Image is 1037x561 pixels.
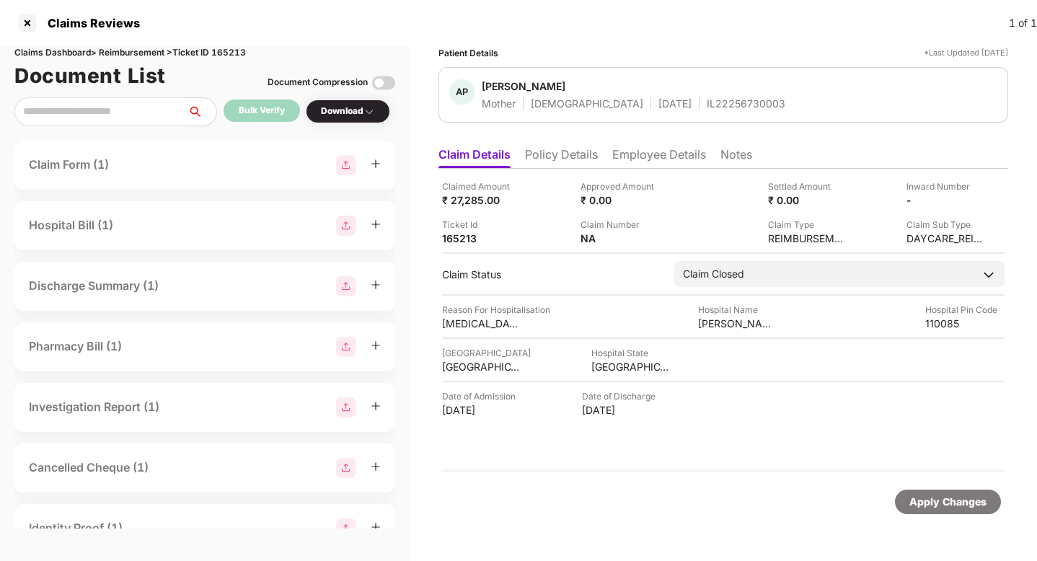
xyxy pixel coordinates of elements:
[268,76,368,89] div: Document Compression
[187,106,216,118] span: search
[525,147,598,168] li: Policy Details
[591,360,671,374] div: [GEOGRAPHIC_DATA]
[683,266,744,282] div: Claim Closed
[1009,15,1037,31] div: 1 of 1
[581,193,660,207] div: ₹ 0.00
[336,518,356,539] img: svg+xml;base64,PHN2ZyBpZD0iR3JvdXBfMjg4MTMiIGRhdGEtbmFtZT0iR3JvdXAgMjg4MTMiIHhtbG5zPSJodHRwOi8vd3...
[482,97,516,110] div: Mother
[29,459,149,477] div: Cancelled Cheque (1)
[442,268,660,281] div: Claim Status
[442,303,550,317] div: Reason For Hospitalisation
[29,519,123,537] div: Identity Proof (1)
[372,71,395,94] img: svg+xml;base64,PHN2ZyBpZD0iVG9nZ2xlLTMyeDMyIiB4bWxucz0iaHR0cDovL3d3dy53My5vcmcvMjAwMC9zdmciIHdpZH...
[14,60,166,92] h1: Document List
[768,193,847,207] div: ₹ 0.00
[371,522,381,532] span: plus
[29,337,122,355] div: Pharmacy Bill (1)
[39,16,140,30] div: Claims Reviews
[29,277,159,295] div: Discharge Summary (1)
[29,156,109,174] div: Claim Form (1)
[438,46,498,60] div: Patient Details
[658,97,692,110] div: [DATE]
[768,180,847,193] div: Settled Amount
[371,461,381,472] span: plus
[442,360,521,374] div: [GEOGRAPHIC_DATA]
[442,317,521,330] div: [MEDICAL_DATA]
[438,147,511,168] li: Claim Details
[442,403,521,417] div: [DATE]
[442,346,531,360] div: [GEOGRAPHIC_DATA]
[906,218,986,231] div: Claim Sub Type
[336,458,356,478] img: svg+xml;base64,PHN2ZyBpZD0iR3JvdXBfMjg4MTMiIGRhdGEtbmFtZT0iR3JvdXAgMjg4MTMiIHhtbG5zPSJodHRwOi8vd3...
[29,398,159,416] div: Investigation Report (1)
[582,389,661,403] div: Date of Discharge
[698,317,777,330] div: [PERSON_NAME][GEOGRAPHIC_DATA][MEDICAL_DATA]
[925,317,1005,330] div: 110085
[442,193,521,207] div: ₹ 27,285.00
[239,104,285,118] div: Bulk Verify
[187,97,217,126] button: search
[582,403,661,417] div: [DATE]
[768,231,847,245] div: REIMBURSEMENT
[581,180,660,193] div: Approved Amount
[981,268,996,282] img: downArrowIcon
[321,105,375,118] div: Download
[336,155,356,175] img: svg+xml;base64,PHN2ZyBpZD0iR3JvdXBfMjg4MTMiIGRhdGEtbmFtZT0iR3JvdXAgMjg4MTMiIHhtbG5zPSJodHRwOi8vd3...
[363,106,375,118] img: svg+xml;base64,PHN2ZyBpZD0iRHJvcGRvd24tMzJ4MzIiIHhtbG5zPSJodHRwOi8vd3d3LnczLm9yZy8yMDAwL3N2ZyIgd2...
[698,303,777,317] div: Hospital Name
[581,218,660,231] div: Claim Number
[371,159,381,169] span: plus
[336,216,356,236] img: svg+xml;base64,PHN2ZyBpZD0iR3JvdXBfMjg4MTMiIGRhdGEtbmFtZT0iR3JvdXAgMjg4MTMiIHhtbG5zPSJodHRwOi8vd3...
[768,218,847,231] div: Claim Type
[707,97,785,110] div: IL22256730003
[371,280,381,290] span: plus
[612,147,706,168] li: Employee Details
[371,401,381,411] span: plus
[442,180,521,193] div: Claimed Amount
[371,340,381,350] span: plus
[591,346,671,360] div: Hospital State
[336,276,356,296] img: svg+xml;base64,PHN2ZyBpZD0iR3JvdXBfMjg4MTMiIGRhdGEtbmFtZT0iR3JvdXAgMjg4MTMiIHhtbG5zPSJodHRwOi8vd3...
[924,46,1008,60] div: *Last Updated [DATE]
[909,494,987,510] div: Apply Changes
[906,231,986,245] div: DAYCARE_REIMBURSEMENT
[581,231,660,245] div: NA
[531,97,643,110] div: [DEMOGRAPHIC_DATA]
[336,397,356,418] img: svg+xml;base64,PHN2ZyBpZD0iR3JvdXBfMjg4MTMiIGRhdGEtbmFtZT0iR3JvdXAgMjg4MTMiIHhtbG5zPSJodHRwOi8vd3...
[29,216,113,234] div: Hospital Bill (1)
[720,147,752,168] li: Notes
[442,389,521,403] div: Date of Admission
[482,79,565,93] div: [PERSON_NAME]
[906,180,986,193] div: Inward Number
[449,79,475,105] div: AP
[371,219,381,229] span: plus
[336,337,356,357] img: svg+xml;base64,PHN2ZyBpZD0iR3JvdXBfMjg4MTMiIGRhdGEtbmFtZT0iR3JvdXAgMjg4MTMiIHhtbG5zPSJodHRwOi8vd3...
[925,303,1005,317] div: Hospital Pin Code
[14,46,395,60] div: Claims Dashboard > Reimbursement > Ticket ID 165213
[906,193,986,207] div: -
[442,218,521,231] div: Ticket Id
[442,231,521,245] div: 165213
